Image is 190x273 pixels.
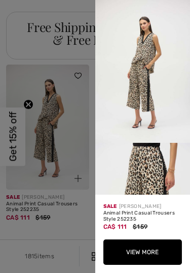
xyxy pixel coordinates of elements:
span: Sale [103,203,117,209]
button: View More [103,239,182,265]
span: CA$ 111 [103,223,127,230]
span: $159 [133,223,147,230]
div: Animal Print Casual Trousers Style 252235 [103,210,182,222]
span: Chat [25,7,46,16]
div: [PERSON_NAME] [103,203,182,210]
